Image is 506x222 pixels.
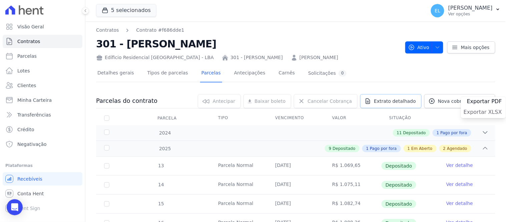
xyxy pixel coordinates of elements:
[96,27,400,34] nav: Breadcrumb
[267,157,324,175] td: [DATE]
[438,98,490,104] span: Nova cobrança avulsa
[3,35,82,48] a: Contratos
[437,130,439,136] span: 1
[210,176,267,194] td: Parcela Normal
[17,97,52,103] span: Minha Carteira
[382,181,416,189] span: Depositado
[149,112,185,125] div: Parcela
[446,200,473,207] a: Ver detalhe
[3,138,82,151] a: Negativação
[370,146,397,152] span: Pago por fora
[17,176,42,182] span: Recebíveis
[96,4,156,17] button: 5 selecionados
[3,123,82,136] a: Crédito
[210,111,267,125] th: Tipo
[267,111,324,125] th: Vencimento
[426,1,506,20] button: EL [PERSON_NAME] Ver opções
[230,54,283,61] a: 301 - [PERSON_NAME]
[200,65,222,82] a: Parcelas
[146,65,189,82] a: Tipos de parcelas
[339,70,347,76] div: 0
[467,98,503,106] a: Exportar PDF
[233,65,267,82] a: Antecipações
[411,146,432,152] span: Em Aberto
[267,195,324,213] td: [DATE]
[447,146,467,152] span: Agendado
[382,162,416,170] span: Depositado
[3,187,82,200] a: Conta Hent
[17,126,34,133] span: Crédito
[104,182,109,188] input: Só é possível selecionar pagamentos em aberto
[210,195,267,213] td: Parcela Normal
[157,201,164,206] span: 15
[360,94,422,108] a: Extrato detalhado
[307,65,348,82] a: Solicitações0
[324,176,381,194] td: R$ 1.075,11
[7,199,23,215] div: Open Intercom Messenger
[96,97,157,105] h3: Parcelas do contrato
[424,94,495,108] a: Nova cobrança avulsa
[96,65,135,82] a: Detalhes gerais
[447,41,495,53] a: Mais opções
[324,195,381,213] td: R$ 1.082,74
[3,79,82,92] a: Clientes
[324,111,381,125] th: Valor
[448,11,493,17] p: Ver opções
[96,27,184,34] nav: Breadcrumb
[17,112,51,118] span: Transferências
[17,67,30,74] span: Lotes
[104,163,109,169] input: Só é possível selecionar pagamentos em aberto
[267,176,324,194] td: [DATE]
[17,82,36,89] span: Clientes
[308,70,347,76] div: Solicitações
[443,146,446,152] span: 2
[397,130,402,136] span: 11
[324,157,381,175] td: R$ 1.069,65
[441,130,467,136] span: Pago por fora
[136,27,184,34] a: Contrato #f686dde1
[96,27,119,34] a: Contratos
[17,23,44,30] span: Visão Geral
[403,130,426,136] span: Depositado
[104,201,109,207] input: Só é possível selecionar pagamentos em aberto
[446,181,473,188] a: Ver detalhe
[5,162,80,170] div: Plataformas
[96,54,214,61] div: Edíficio Residencial [GEOGRAPHIC_DATA] - LBA
[446,162,473,169] a: Ver detalhe
[333,146,355,152] span: Depositado
[3,20,82,33] a: Visão Geral
[17,190,44,197] span: Conta Hent
[300,54,338,61] a: [PERSON_NAME]
[3,108,82,122] a: Transferências
[435,8,441,13] span: EL
[467,98,502,105] span: Exportar PDF
[157,163,164,168] span: 13
[381,111,438,125] th: Situação
[366,146,369,152] span: 1
[3,93,82,107] a: Minha Carteira
[3,172,82,186] a: Recebíveis
[461,44,490,51] span: Mais opções
[464,109,502,116] span: Exportar XLSX
[408,146,410,152] span: 1
[210,157,267,175] td: Parcela Normal
[464,109,503,117] a: Exportar XLSX
[448,5,493,11] p: [PERSON_NAME]
[3,64,82,77] a: Lotes
[17,38,40,45] span: Contratos
[382,200,416,208] span: Depositado
[329,146,332,152] span: 9
[277,65,296,82] a: Carnês
[17,53,37,59] span: Parcelas
[405,41,444,53] button: Ativo
[157,182,164,187] span: 14
[374,98,416,104] span: Extrato detalhado
[3,49,82,63] a: Parcelas
[96,36,400,51] h2: 301 - [PERSON_NAME]
[17,141,47,148] span: Negativação
[408,41,430,53] span: Ativo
